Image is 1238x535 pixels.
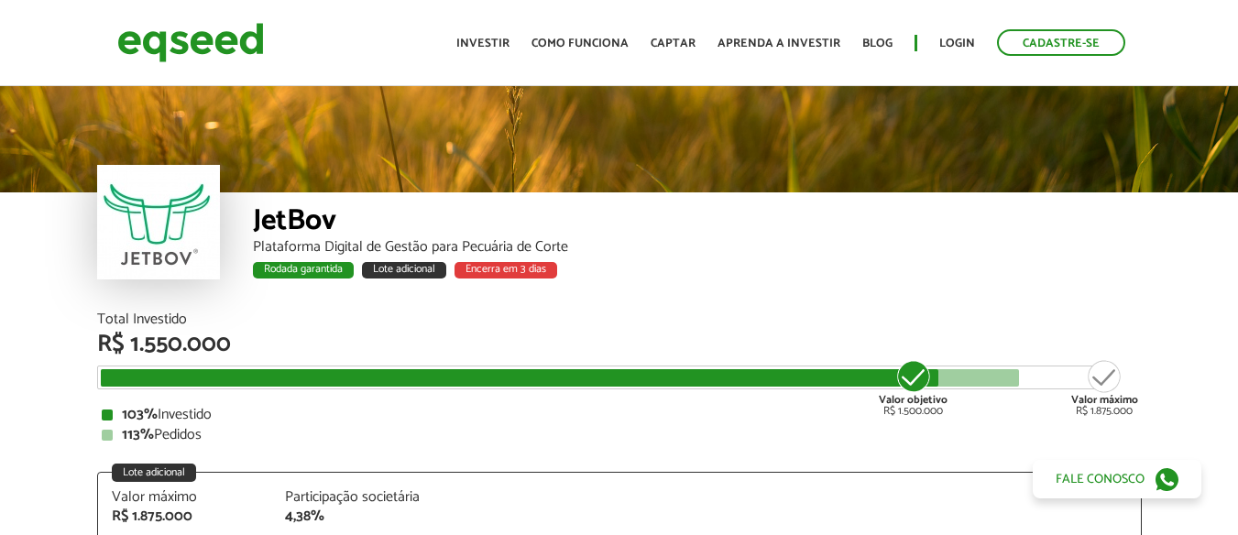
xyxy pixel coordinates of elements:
a: Login [939,38,975,49]
div: Plataforma Digital de Gestão para Pecuária de Corte [253,240,1142,255]
a: Como funciona [531,38,629,49]
div: Pedidos [102,428,1137,442]
a: Captar [651,38,696,49]
div: Participação societária [285,490,432,505]
div: R$ 1.550.000 [97,333,1142,356]
a: Investir [456,38,509,49]
strong: 103% [122,402,158,427]
div: Total Investido [97,312,1142,327]
div: Encerra em 3 dias [455,262,557,278]
strong: Valor máximo [1071,391,1138,409]
div: Rodada garantida [253,262,354,278]
a: Blog [862,38,893,49]
div: Lote adicional [112,464,196,482]
div: R$ 1.500.000 [879,358,948,417]
strong: Valor objetivo [879,391,948,409]
div: Investido [102,408,1137,422]
div: Valor máximo [112,490,258,505]
strong: 113% [122,422,154,447]
div: R$ 1.875.000 [1071,358,1138,417]
a: Aprenda a investir [718,38,840,49]
div: R$ 1.875.000 [112,509,258,524]
div: Lote adicional [362,262,446,278]
a: Cadastre-se [997,29,1125,56]
div: JetBov [253,206,1142,240]
a: Fale conosco [1033,460,1201,498]
div: 4,38% [285,509,432,524]
img: EqSeed [117,18,264,67]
